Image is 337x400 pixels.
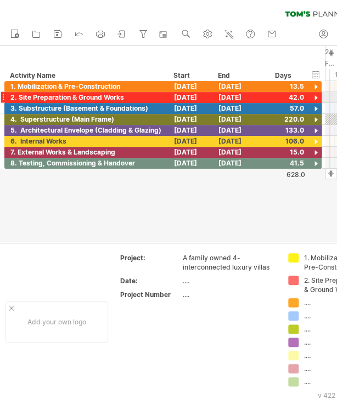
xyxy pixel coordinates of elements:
[10,103,162,113] div: 3. Substructure (Basement & Foundations)
[258,170,305,179] div: 628.0
[120,276,181,285] div: Date:
[213,92,257,102] div: [DATE]
[10,136,162,146] div: 6. Internal Works
[168,81,213,92] div: [DATE]
[213,136,257,146] div: [DATE]
[213,81,257,92] div: [DATE]
[213,125,257,135] div: [DATE]
[168,92,213,102] div: [DATE]
[183,276,275,285] div: ....
[10,114,162,124] div: 4. Superstructure (Main Frame)
[213,158,257,168] div: [DATE]
[257,70,309,81] div: Days
[213,114,257,124] div: [DATE]
[10,70,162,81] div: Activity Name
[218,70,251,81] div: End
[120,253,181,262] div: Project:
[168,147,213,157] div: [DATE]
[168,136,213,146] div: [DATE]
[10,81,162,92] div: 1. Mobilization & Pre-Construction
[10,125,162,135] div: 5. Architectural Envelope (Cladding & Glazing)
[10,147,162,157] div: 7. External Works & Landscaping
[318,391,335,399] div: v 422
[183,253,275,272] div: A family owned 4-interconnected luxury villas
[10,92,162,102] div: 2. Site Preparation & Ground Works
[168,114,213,124] div: [DATE]
[5,301,108,342] div: Add your own logo
[213,147,257,157] div: [DATE]
[168,103,213,113] div: [DATE]
[10,158,162,168] div: 8. Testing, Commissioning & Handover
[168,158,213,168] div: [DATE]
[173,70,206,81] div: Start
[120,290,181,299] div: Project Number
[183,290,275,299] div: ....
[168,125,213,135] div: [DATE]
[213,103,257,113] div: [DATE]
